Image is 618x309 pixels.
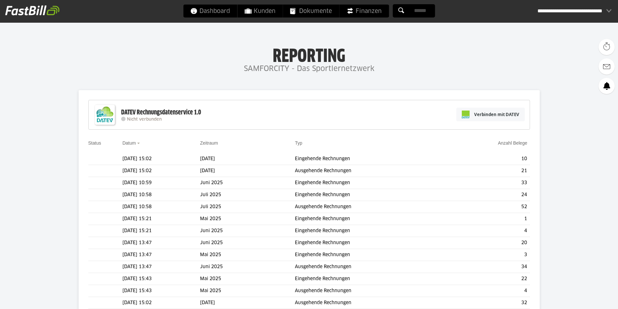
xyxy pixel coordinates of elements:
[122,273,200,285] td: [DATE] 15:43
[200,273,295,285] td: Mai 2025
[92,102,118,128] img: DATEV-Datenservice Logo
[127,117,162,122] span: Nicht verbunden
[137,143,141,144] img: sort_desc.gif
[474,111,519,118] span: Verbinden mit DATEV
[295,237,445,249] td: Eingehende Rechnungen
[339,5,389,18] a: Finanzen
[200,285,295,297] td: Mai 2025
[183,5,237,18] a: Dashboard
[290,5,332,18] span: Dokumente
[295,273,445,285] td: Eingehende Rechnungen
[445,201,530,213] td: 52
[295,140,302,146] a: Typ
[122,237,200,249] td: [DATE] 13:47
[445,165,530,177] td: 21
[445,249,530,261] td: 3
[295,189,445,201] td: Eingehende Rechnungen
[200,225,295,237] td: Juni 2025
[445,261,530,273] td: 34
[295,153,445,165] td: Eingehende Rechnungen
[200,261,295,273] td: Juni 2025
[122,213,200,225] td: [DATE] 15:21
[200,189,295,201] td: Juli 2025
[295,285,445,297] td: Ausgehende Rechnungen
[122,297,200,309] td: [DATE] 15:02
[295,249,445,261] td: Eingehende Rechnungen
[445,225,530,237] td: 4
[122,140,136,146] a: Datum
[200,153,295,165] td: [DATE]
[122,201,200,213] td: [DATE] 10:58
[122,189,200,201] td: [DATE] 10:58
[295,213,445,225] td: Eingehende Rechnungen
[200,297,295,309] td: [DATE]
[122,225,200,237] td: [DATE] 15:21
[445,297,530,309] td: 32
[122,285,200,297] td: [DATE] 15:43
[245,5,275,18] span: Kunden
[295,201,445,213] td: Ausgehende Rechnungen
[200,201,295,213] td: Juli 2025
[295,177,445,189] td: Eingehende Rechnungen
[122,153,200,165] td: [DATE] 15:02
[445,237,530,249] td: 20
[445,177,530,189] td: 33
[200,177,295,189] td: Juni 2025
[445,189,530,201] td: 24
[65,46,553,63] h1: Reporting
[200,140,218,146] a: Zeitraum
[456,108,525,121] a: Verbinden mit DATEV
[122,165,200,177] td: [DATE] 15:02
[498,140,527,146] a: Anzahl Belege
[200,237,295,249] td: Juni 2025
[347,5,382,18] span: Finanzen
[568,290,612,306] iframe: Öffnet ein Widget, in dem Sie weitere Informationen finden
[5,5,59,16] img: fastbill_logo_white.png
[200,249,295,261] td: Mai 2025
[295,225,445,237] td: Eingehende Rechnungen
[237,5,283,18] a: Kunden
[295,165,445,177] td: Ausgehende Rechnungen
[283,5,339,18] a: Dokumente
[121,108,201,117] div: DATEV Rechnungsdatenservice 1.0
[295,297,445,309] td: Ausgehende Rechnungen
[445,153,530,165] td: 10
[445,285,530,297] td: 4
[295,261,445,273] td: Ausgehende Rechnungen
[462,111,470,118] img: pi-datev-logo-farbig-24.svg
[88,140,101,146] a: Status
[445,273,530,285] td: 22
[122,249,200,261] td: [DATE] 13:47
[190,5,230,18] span: Dashboard
[445,213,530,225] td: 1
[122,261,200,273] td: [DATE] 13:47
[200,165,295,177] td: [DATE]
[200,213,295,225] td: Mai 2025
[122,177,200,189] td: [DATE] 10:59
